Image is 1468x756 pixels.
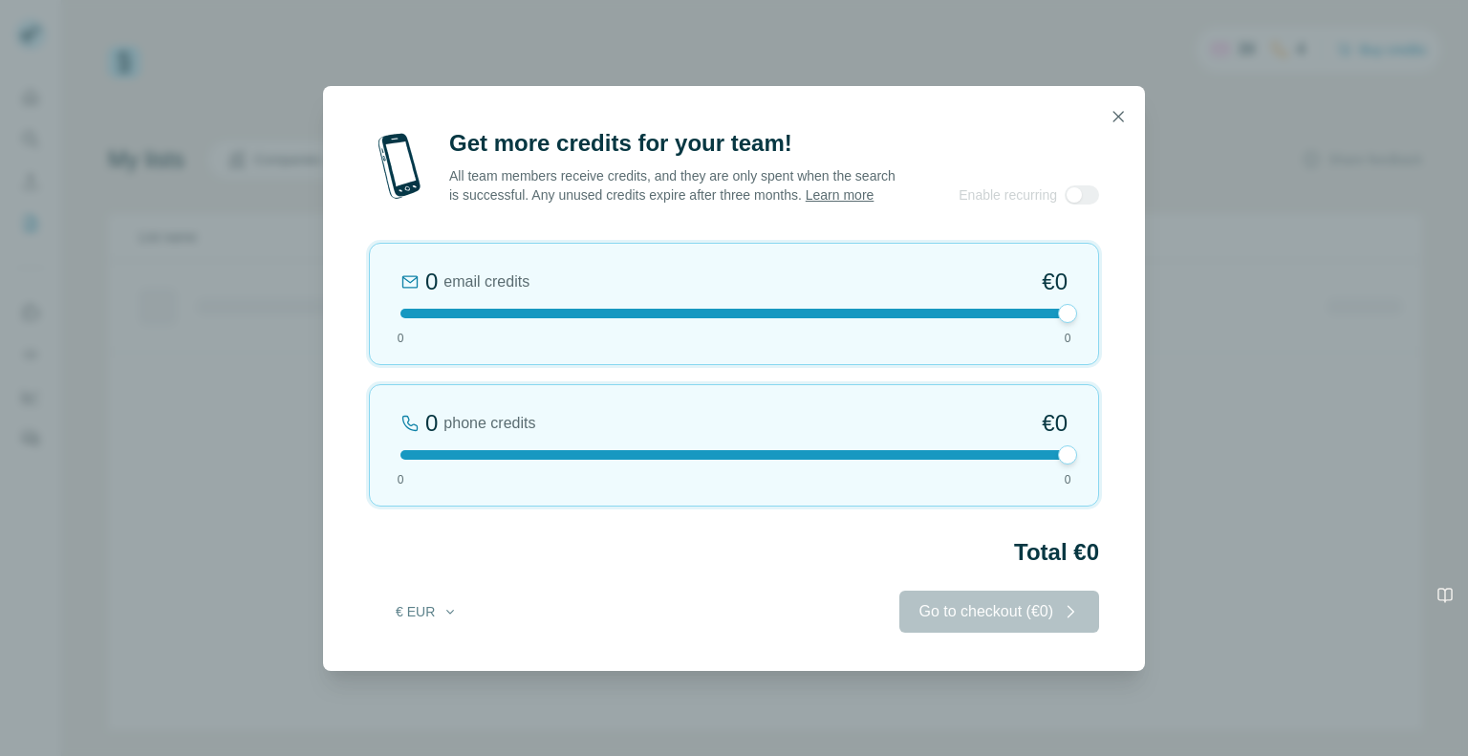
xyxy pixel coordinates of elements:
[959,185,1057,205] span: Enable recurring
[443,270,529,293] span: email credits
[398,330,404,347] span: 0
[369,537,1099,568] h2: Total €0
[806,187,874,203] a: Learn more
[369,128,430,205] img: mobile-phone
[425,408,438,439] div: 0
[1042,408,1068,439] span: €0
[1042,267,1068,297] span: €0
[398,471,404,488] span: 0
[443,412,535,435] span: phone credits
[1065,330,1071,347] span: 0
[425,267,438,297] div: 0
[382,594,471,629] button: € EUR
[1065,471,1071,488] span: 0
[449,166,897,205] p: All team members receive credits, and they are only spent when the search is successful. Any unus...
